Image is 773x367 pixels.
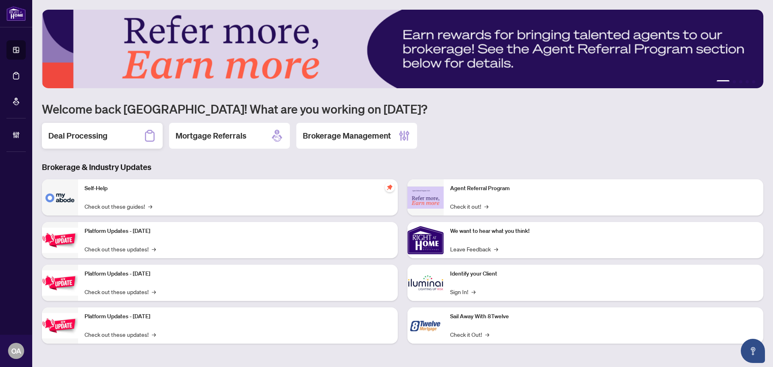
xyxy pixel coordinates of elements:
a: Check it out!→ [450,202,488,211]
button: 4 [746,80,749,83]
span: → [152,330,156,339]
span: → [485,330,489,339]
p: Platform Updates - [DATE] [85,227,391,236]
button: 1 [717,80,730,83]
img: Platform Updates - June 23, 2025 [42,313,78,338]
h2: Mortgage Referrals [176,130,246,141]
p: Platform Updates - [DATE] [85,270,391,278]
img: Agent Referral Program [407,187,444,209]
span: pushpin [385,182,395,192]
img: Platform Updates - July 8, 2025 [42,270,78,296]
span: → [494,245,498,253]
img: Self-Help [42,179,78,216]
span: → [148,202,152,211]
button: 5 [752,80,755,83]
span: → [471,287,475,296]
img: Slide 0 [42,10,763,88]
p: Platform Updates - [DATE] [85,312,391,321]
img: logo [6,6,26,21]
p: Agent Referral Program [450,184,757,193]
button: Open asap [741,339,765,363]
p: Self-Help [85,184,391,193]
h3: Brokerage & Industry Updates [42,162,763,173]
a: Check it Out!→ [450,330,489,339]
p: We want to hear what you think! [450,227,757,236]
img: We want to hear what you think! [407,222,444,258]
a: Check out these updates!→ [85,245,156,253]
h2: Brokerage Management [303,130,391,141]
span: → [152,287,156,296]
span: OA [11,345,21,357]
p: Identify your Client [450,270,757,278]
a: Sign In!→ [450,287,475,296]
a: Check out these updates!→ [85,330,156,339]
img: Identify your Client [407,265,444,301]
img: Sail Away With 8Twelve [407,307,444,344]
a: Leave Feedback→ [450,245,498,253]
button: 2 [733,80,736,83]
h2: Deal Processing [48,130,107,141]
h1: Welcome back [GEOGRAPHIC_DATA]! What are you working on [DATE]? [42,101,763,116]
img: Platform Updates - July 21, 2025 [42,228,78,253]
button: 3 [739,80,742,83]
a: Check out these guides!→ [85,202,152,211]
a: Check out these updates!→ [85,287,156,296]
span: → [484,202,488,211]
p: Sail Away With 8Twelve [450,312,757,321]
span: → [152,245,156,253]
